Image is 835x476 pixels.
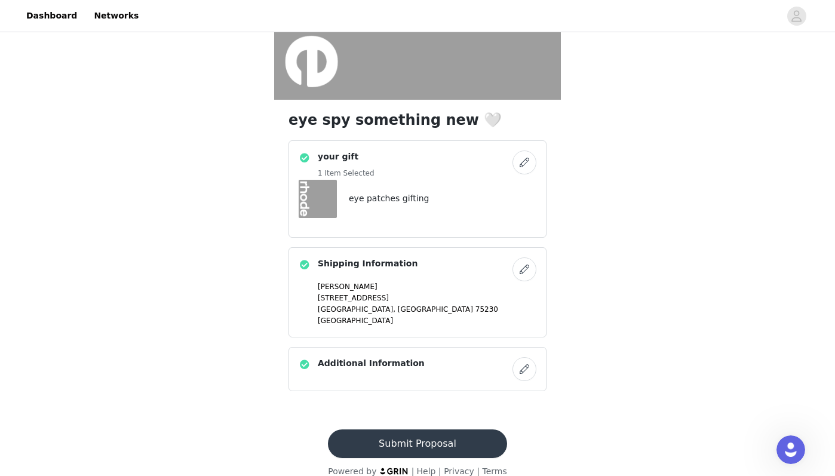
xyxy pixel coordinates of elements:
[318,257,418,270] h4: Shipping Information
[288,140,547,238] div: your gift
[328,429,506,458] button: Submit Proposal
[328,466,376,476] span: Powered by
[791,7,802,26] div: avatar
[318,305,395,314] span: [GEOGRAPHIC_DATA],
[318,151,374,163] h4: your gift
[87,2,146,29] a: Networks
[288,347,547,391] div: Additional Information
[288,247,547,337] div: Shipping Information
[19,2,84,29] a: Dashboard
[318,281,536,292] p: [PERSON_NAME]
[477,466,480,476] span: |
[299,180,337,218] img: eye patches gifting
[318,168,374,179] h5: 1 Item Selected
[475,305,498,314] span: 75230
[398,305,473,314] span: [GEOGRAPHIC_DATA]
[482,466,506,476] a: Terms
[318,315,536,326] p: [GEOGRAPHIC_DATA]
[288,109,547,131] h1: eye spy something new 🤍
[412,466,415,476] span: |
[417,466,436,476] a: Help
[318,293,536,303] p: [STREET_ADDRESS]
[438,466,441,476] span: |
[349,192,429,205] h4: eye patches gifting
[379,467,409,475] img: logo
[444,466,474,476] a: Privacy
[318,357,425,370] h4: Additional Information
[776,435,805,464] iframe: Intercom live chat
